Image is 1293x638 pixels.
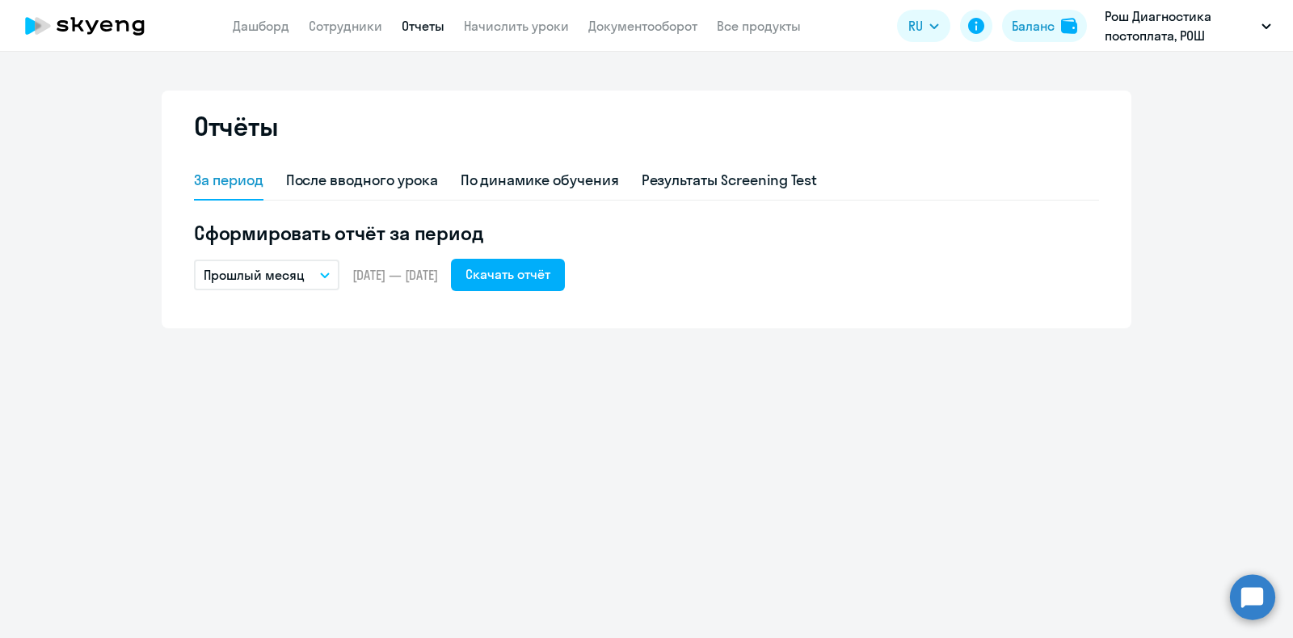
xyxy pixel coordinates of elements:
h5: Сформировать отчёт за период [194,220,1099,246]
h2: Отчёты [194,110,278,142]
div: Скачать отчёт [465,264,550,284]
a: Сотрудники [309,18,382,34]
a: Отчеты [402,18,444,34]
button: Скачать отчёт [451,259,565,291]
button: RU [897,10,950,42]
div: Результаты Screening Test [642,170,818,191]
button: Прошлый месяц [194,260,339,290]
span: RU [908,16,923,36]
div: Баланс [1012,16,1055,36]
a: Начислить уроки [464,18,569,34]
button: Рош Диагностика постоплата, РОШ ДИАГНОСТИКА РУС, ООО [1097,6,1279,45]
span: [DATE] — [DATE] [352,266,438,284]
div: После вводного урока [286,170,438,191]
a: Документооборот [588,18,697,34]
p: Рош Диагностика постоплата, РОШ ДИАГНОСТИКА РУС, ООО [1105,6,1255,45]
a: Дашборд [233,18,289,34]
div: По динамике обучения [461,170,619,191]
button: Балансbalance [1002,10,1087,42]
div: За период [194,170,263,191]
p: Прошлый месяц [204,265,305,285]
img: balance [1061,18,1077,34]
a: Все продукты [717,18,801,34]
